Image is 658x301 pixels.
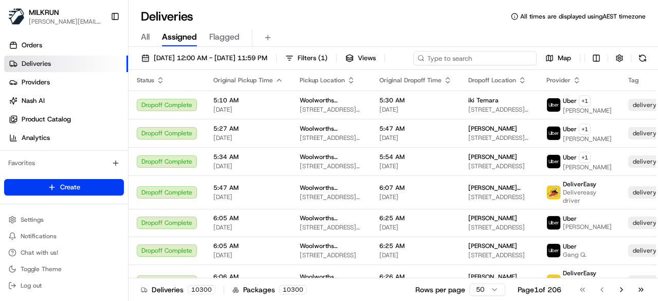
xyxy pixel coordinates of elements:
[60,183,80,192] span: Create
[558,54,571,63] span: Map
[563,163,612,171] span: [PERSON_NAME]
[213,76,273,84] span: Original Pickup Time
[563,135,612,143] span: [PERSON_NAME]
[22,96,45,105] span: Nash AI
[4,37,128,54] a: Orders
[563,125,577,133] span: Uber
[4,74,128,91] a: Providers
[379,214,452,222] span: 6:25 AM
[468,96,499,104] span: iki Temara
[547,98,560,112] img: uber-new-logo.jpeg
[379,184,452,192] span: 6:07 AM
[300,193,363,201] span: [STREET_ADDRESS][PERSON_NAME]
[468,251,530,259] span: [STREET_ADDRESS]
[563,223,612,231] span: [PERSON_NAME]
[633,246,656,255] span: delivery
[141,31,150,43] span: All
[4,278,124,293] button: Log out
[468,76,516,84] span: Dropoff Location
[279,285,307,294] div: 10300
[635,51,650,65] button: Refresh
[300,184,363,192] span: Woolworths Supermarket [GEOGRAPHIC_DATA] - [GEOGRAPHIC_DATA]
[188,285,215,294] div: 10300
[563,188,612,205] span: Delivereasy driver
[213,223,283,232] span: [DATE]
[563,107,612,115] span: [PERSON_NAME]
[162,31,197,43] span: Assigned
[547,127,560,140] img: uber-new-logo.jpeg
[563,215,577,223] span: Uber
[547,275,560,288] img: delivereasy_logo.png
[300,153,363,161] span: Woolworths Supermarket [GEOGRAPHIC_DATA] - [GEOGRAPHIC_DATA]
[300,125,363,133] span: Woolworths Supermarket [GEOGRAPHIC_DATA] - [GEOGRAPHIC_DATA]
[300,105,363,114] span: [STREET_ADDRESS][PERSON_NAME]
[21,249,58,257] span: Chat with us!
[633,188,656,197] span: delivery
[633,157,656,166] span: delivery
[547,216,560,229] img: uber-new-logo.jpeg
[468,162,530,170] span: [STREET_ADDRESS]
[547,244,560,257] img: uber-new-logo.jpeg
[628,76,638,84] span: Tag
[468,223,530,232] span: [STREET_ADDRESS]
[563,153,577,162] span: Uber
[4,229,124,243] button: Notifications
[468,105,530,114] span: [STREET_ADDRESS][PERSON_NAME]
[8,8,25,25] img: MILKRUN
[518,285,561,295] div: Page 1 of 206
[213,214,283,222] span: 6:05 AM
[4,155,124,171] div: Favorites
[213,184,283,192] span: 5:47 AM
[379,193,452,201] span: [DATE]
[213,251,283,259] span: [DATE]
[633,101,656,109] span: delivery
[137,51,272,65] button: [DATE] 12:00 AM - [DATE] 11:59 PM
[4,130,128,146] a: Analytics
[541,51,576,65] button: Map
[468,193,530,201] span: [STREET_ADDRESS]
[4,93,128,109] a: Nash AI
[379,76,442,84] span: Original Dropoff Time
[22,133,50,143] span: Analytics
[379,162,452,170] span: [DATE]
[563,97,577,105] span: Uber
[4,179,124,196] button: Create
[468,153,517,161] span: [PERSON_NAME]
[29,7,59,17] button: MILKRUN
[520,12,646,21] span: All times are displayed using AEST timezone
[213,134,283,142] span: [DATE]
[379,251,452,259] span: [DATE]
[579,95,591,107] button: +1
[379,105,452,114] span: [DATE]
[281,51,332,65] button: Filters(1)
[154,54,267,63] span: [DATE] 12:00 AM - [DATE] 11:59 PM
[4,213,124,227] button: Settings
[547,186,560,199] img: delivereasy_logo.png
[633,129,656,137] span: delivery
[579,123,591,135] button: +1
[633,219,656,227] span: delivery
[300,76,345,84] span: Pickup Location
[415,285,465,295] p: Rows per page
[22,78,50,87] span: Providers
[29,17,102,26] button: [PERSON_NAME][EMAIL_ADDRESS][DOMAIN_NAME]
[468,273,517,281] span: [PERSON_NAME]
[379,273,452,281] span: 6:26 AM
[4,245,124,260] button: Chat with us!
[318,54,327,63] span: ( 1 )
[379,134,452,142] span: [DATE]
[633,277,656,286] span: delivery
[300,134,363,142] span: [STREET_ADDRESS][PERSON_NAME]
[468,214,517,222] span: [PERSON_NAME]
[21,281,42,290] span: Log out
[4,4,106,29] button: MILKRUNMILKRUN[PERSON_NAME][EMAIL_ADDRESS][DOMAIN_NAME]
[468,184,530,192] span: [PERSON_NAME] uparsand
[137,76,154,84] span: Status
[379,223,452,232] span: [DATE]
[300,251,363,259] span: [STREET_ADDRESS]
[4,111,128,128] a: Product Catalog
[563,269,596,277] span: DeliverEasy
[213,153,283,161] span: 5:34 AM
